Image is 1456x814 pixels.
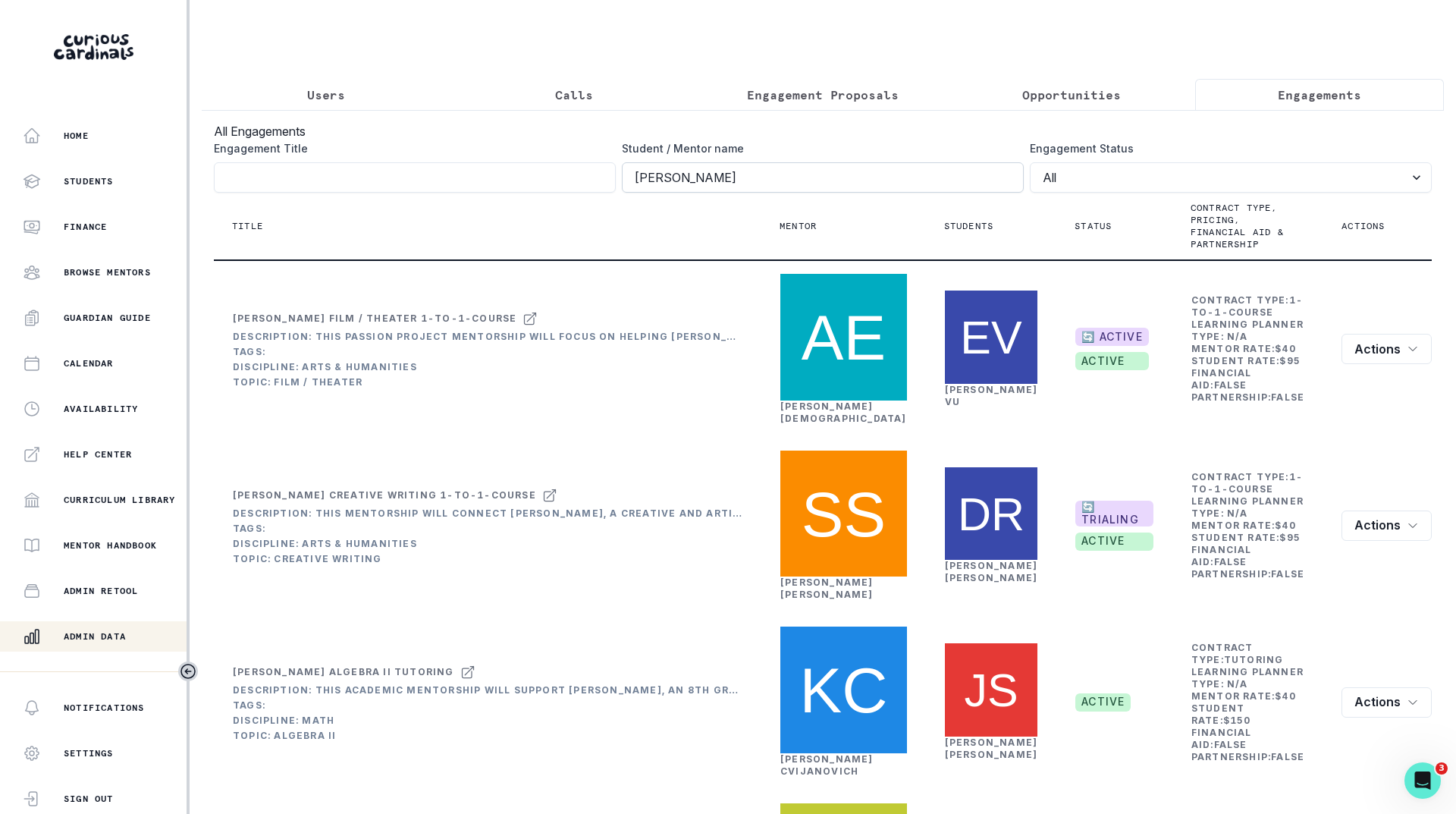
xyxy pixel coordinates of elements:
div: Tags: [233,699,742,712]
button: row menu [1341,687,1432,718]
div: [PERSON_NAME] Creative Writing 1-to-1-course [233,489,536,501]
iframe: Intercom live chat [1404,762,1441,799]
p: Finance [64,221,107,233]
p: Status [1075,220,1112,232]
div: Description: This Passion Project mentorship will focus on helping [PERSON_NAME] develop and laun... [233,331,742,343]
td: Contract Type: Learning Planner Type: Mentor Rate: Student Rate: Financial Aid: Partnership: [1191,470,1305,581]
p: Availability [64,403,138,415]
p: Engagement Proposals [747,86,899,104]
span: active [1075,352,1149,370]
p: Contract type, pricing, financial aid & partnership [1191,202,1287,250]
a: [PERSON_NAME] [PERSON_NAME] [945,737,1038,760]
span: 🔄 TRIALING [1075,501,1153,526]
b: $ 95 [1279,532,1301,543]
b: false [1271,751,1304,762]
span: 3 [1436,762,1448,775]
img: Curious Cardinals Logo [54,34,133,60]
p: Title [232,220,263,232]
a: [PERSON_NAME] Cvijanovich [780,753,874,777]
b: 1-to-1-course [1191,471,1303,495]
p: Admin Data [64,630,126,643]
b: $ 40 [1275,343,1296,354]
p: Mentor [780,220,817,232]
div: Topic: Creative Writing [233,553,742,565]
b: 1-to-1-course [1191,294,1303,318]
b: false [1271,568,1304,580]
label: Engagement Status [1030,140,1423,156]
a: [PERSON_NAME] Vu [945,384,1038,407]
p: Guardian Guide [64,312,151,324]
p: Opportunities [1022,86,1121,104]
p: Sign Out [64,793,114,805]
button: row menu [1341,334,1432,364]
span: active [1075,693,1131,712]
td: Contract Type: Learning Planner Type: Mentor Rate: Student Rate: Financial Aid: Partnership: [1191,294,1305,404]
div: [PERSON_NAME] Algebra II tutoring [233,666,454,678]
td: Contract Type: Learning Planner Type: Mentor Rate: Student Rate: Financial Aid: Partnership: [1191,641,1305,764]
div: Description: This mentorship will connect [PERSON_NAME], a creative and artistically talented 9th... [233,508,742,520]
p: Students [64,175,114,187]
label: Student / Mentor name [622,140,1015,156]
h3: All Engagements [214,122,1432,140]
div: Discipline: Arts & Humanities [233,361,742,373]
p: Students [944,220,994,232]
b: $ 150 [1223,715,1251,726]
a: [PERSON_NAME] [PERSON_NAME] [945,560,1038,583]
b: false [1214,739,1247,750]
p: Home [64,130,89,142]
b: N/A [1227,678,1248,690]
p: Help Center [64,448,132,460]
a: [PERSON_NAME] [DEMOGRAPHIC_DATA] [780,401,907,424]
p: Mentor Handbook [64,539,157,552]
div: Discipline: Math [233,715,742,727]
p: Notifications [64,702,145,714]
div: Topic: Algebra II [233,730,742,742]
b: $ 95 [1279,355,1301,366]
p: Calendar [64,357,114,369]
div: Description: This Academic Mentorship will support [PERSON_NAME], an 8th grade student, with stre... [233,684,742,696]
p: Calls [555,86,593,104]
div: Tags: [233,523,742,535]
b: false [1214,556,1247,567]
label: Engagement Title [214,140,607,156]
b: tutoring [1224,654,1284,665]
b: $ 40 [1275,690,1296,702]
p: Browse Mentors [64,266,151,278]
button: row menu [1341,511,1432,541]
span: active [1075,533,1153,551]
b: false [1214,379,1247,391]
span: 🔄 ACTIVE [1075,328,1149,346]
p: Users [307,86,345,104]
p: Engagements [1278,86,1361,104]
a: [PERSON_NAME] [PERSON_NAME] [780,577,874,600]
div: [PERSON_NAME] Film / Theater 1-to-1-course [233,313,516,325]
b: N/A [1227,331,1248,342]
div: Discipline: Arts & Humanities [233,538,742,550]
button: Toggle sidebar [178,662,198,681]
div: Tags: [233,346,742,358]
p: Admin Retool [64,585,138,597]
p: Settings [64,747,114,759]
p: Curriculum Library [64,494,176,506]
b: $ 40 [1275,520,1296,531]
b: false [1271,391,1304,403]
p: Actions [1341,220,1385,232]
div: Topic: Film / Theater [233,376,742,388]
b: N/A [1227,508,1248,519]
